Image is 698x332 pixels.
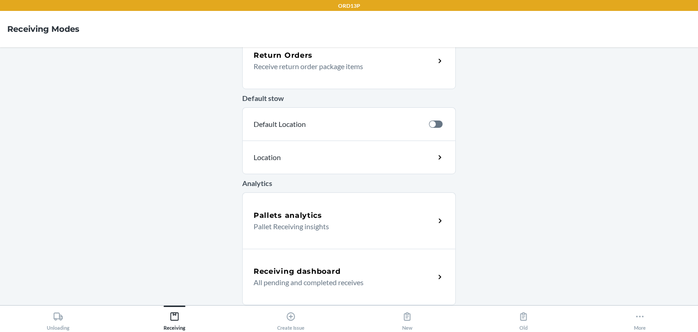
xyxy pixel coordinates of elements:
[47,308,70,331] div: Unloading
[242,93,456,104] p: Default stow
[116,306,233,331] button: Receiving
[254,119,422,130] p: Default Location
[242,33,456,89] a: Return OrdersReceive return order package items
[242,192,456,249] a: Pallets analyticsPallet Receiving insights
[349,306,465,331] button: New
[634,308,646,331] div: More
[254,277,428,288] p: All pending and completed receives
[164,308,185,331] div: Receiving
[519,308,528,331] div: Old
[254,221,428,232] p: Pallet Receiving insights
[254,152,361,163] p: Location
[338,2,360,10] p: ORD13P
[7,23,80,35] h4: Receiving Modes
[254,266,340,277] h5: Receiving dashboard
[582,306,698,331] button: More
[242,178,456,189] p: Analytics
[465,306,582,331] button: Old
[402,308,413,331] div: New
[254,50,313,61] h5: Return Orders
[242,141,456,174] a: Location
[277,308,304,331] div: Create Issue
[254,210,322,221] h5: Pallets analytics
[233,306,349,331] button: Create Issue
[254,61,428,72] p: Receive return order package items
[242,249,456,305] a: Receiving dashboardAll pending and completed receives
